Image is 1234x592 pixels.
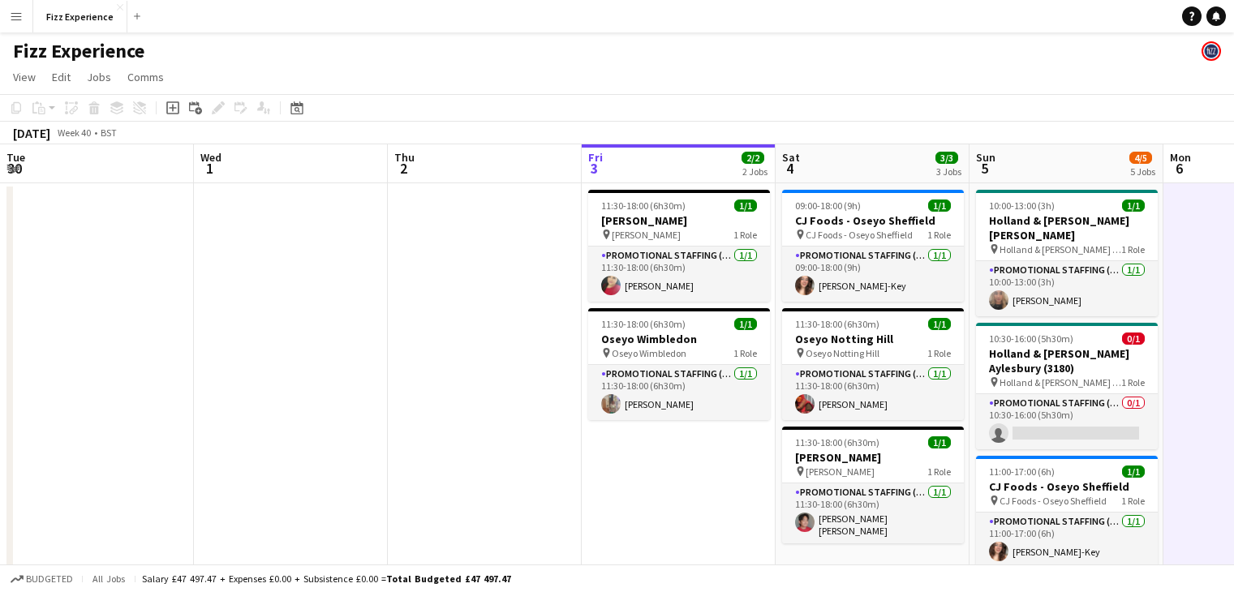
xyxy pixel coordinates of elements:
span: Comms [127,70,164,84]
span: 4 [780,159,800,178]
span: 1 Role [1121,243,1145,255]
span: Mon [1170,150,1191,165]
span: 1/1 [928,199,951,212]
div: BST [101,127,117,139]
span: 11:30-18:00 (6h30m) [601,318,686,330]
span: 11:30-18:00 (6h30m) [795,318,879,330]
app-job-card: 11:30-18:00 (6h30m)1/1[PERSON_NAME] [PERSON_NAME]1 RolePromotional Staffing (Brand Ambassadors)1/... [782,427,964,543]
span: CJ Foods - Oseyo Sheffield [806,229,913,241]
h3: Oseyo Notting Hill [782,332,964,346]
app-job-card: 11:30-18:00 (6h30m)1/1Oseyo Wimbledon Oseyo Wimbledon1 RolePromotional Staffing (Brand Ambassador... [588,308,770,420]
span: 30 [4,159,25,178]
span: 4/5 [1129,152,1152,164]
span: 10:00-13:00 (3h) [989,199,1055,212]
app-job-card: 10:30-16:00 (5h30m)0/1Holland & [PERSON_NAME] Aylesbury (3180) Holland & [PERSON_NAME] Ayesbury (... [976,323,1158,449]
span: Total Budgeted £47 497.47 [386,573,511,585]
span: [PERSON_NAME] [612,229,681,241]
app-user-avatar: Fizz Admin [1202,41,1221,61]
a: Edit [45,66,77,88]
span: Wed [200,150,221,165]
div: 2 Jobs [742,165,767,178]
a: View [6,66,42,88]
app-card-role: Promotional Staffing (Brand Ambassadors)1/111:00-17:00 (6h)[PERSON_NAME]-Key [976,513,1158,568]
span: 11:30-18:00 (6h30m) [795,436,879,448]
span: 1 Role [927,347,951,359]
span: Sun [976,150,995,165]
span: 1/1 [1122,199,1145,212]
a: Comms [121,66,170,88]
app-card-role: Promotional Staffing (Brand Ambassadors)1/109:00-18:00 (9h)[PERSON_NAME]-Key [782,247,964,302]
button: Budgeted [8,570,75,588]
span: 1/1 [928,436,951,448]
span: 2/2 [742,152,764,164]
app-job-card: 11:30-18:00 (6h30m)1/1[PERSON_NAME] [PERSON_NAME]1 RolePromotional Staffing (Brand Ambassadors)1/... [588,190,770,302]
span: 1 [198,159,221,178]
span: 5 [974,159,995,178]
span: 2 [392,159,415,178]
app-job-card: 09:00-18:00 (9h)1/1CJ Foods - Oseyo Sheffield CJ Foods - Oseyo Sheffield1 RolePromotional Staffin... [782,190,964,302]
span: Sat [782,150,800,165]
h3: Holland & [PERSON_NAME] Aylesbury (3180) [976,346,1158,375]
span: Fri [588,150,603,165]
app-card-role: Promotional Staffing (Brand Ambassadors)1/111:30-18:00 (6h30m)[PERSON_NAME] [782,365,964,420]
span: Tue [6,150,25,165]
span: Holland & [PERSON_NAME] Ayesbury (3180) [1000,376,1121,388]
h3: Holland & [PERSON_NAME] [PERSON_NAME] [976,213,1158,242]
app-job-card: 11:30-18:00 (6h30m)1/1Oseyo Notting Hill Oseyo Notting Hill1 RolePromotional Staffing (Brand Amba... [782,308,964,420]
app-card-role: Promotional Staffing (Brand Ambassadors)1/110:00-13:00 (3h)[PERSON_NAME] [976,261,1158,316]
span: 1 Role [1121,495,1145,507]
app-job-card: 11:00-17:00 (6h)1/1CJ Foods - Oseyo Sheffield CJ Foods - Oseyo Sheffield1 RolePromotional Staffin... [976,456,1158,568]
app-card-role: Promotional Staffing (Brand Ambassadors)1/111:30-18:00 (6h30m)[PERSON_NAME] [588,365,770,420]
span: 1 Role [733,347,757,359]
span: 11:00-17:00 (6h) [989,465,1055,478]
span: 0/1 [1122,332,1145,345]
app-card-role: Promotional Staffing (Brand Ambassadors)1/111:30-18:00 (6h30m)[PERSON_NAME] [PERSON_NAME] [782,483,964,543]
h3: CJ Foods - Oseyo Sheffield [976,479,1158,494]
div: 5 Jobs [1130,165,1155,178]
span: All jobs [89,573,128,585]
span: 1 Role [1121,376,1145,388]
h3: Oseyo Wimbledon [588,332,770,346]
h3: [PERSON_NAME] [588,213,770,228]
span: Holland & [PERSON_NAME] [PERSON_NAME] [1000,243,1121,255]
span: Week 40 [54,127,94,139]
span: View [13,70,36,84]
app-card-role: Promotional Staffing (Brand Ambassadors)1/111:30-18:00 (6h30m)[PERSON_NAME] [588,247,770,302]
span: 11:30-18:00 (6h30m) [601,199,686,212]
span: 3 [586,159,603,178]
span: CJ Foods - Oseyo Sheffield [1000,495,1107,507]
button: Fizz Experience [33,1,127,32]
span: 3/3 [935,152,958,164]
app-card-role: Promotional Staffing (Brand Ambassadors)0/110:30-16:00 (5h30m) [976,394,1158,449]
span: 1/1 [1122,465,1145,478]
span: 1 Role [733,229,757,241]
div: 3 Jobs [936,165,961,178]
span: 1/1 [928,318,951,330]
a: Jobs [80,66,118,88]
div: Salary £47 497.47 + Expenses £0.00 + Subsistence £0.00 = [142,573,511,585]
span: Edit [52,70,71,84]
span: Jobs [87,70,111,84]
span: [PERSON_NAME] [806,465,875,478]
span: 10:30-16:00 (5h30m) [989,332,1073,345]
span: 09:00-18:00 (9h) [795,199,861,212]
span: 1 Role [927,229,951,241]
h3: [PERSON_NAME] [782,450,964,465]
app-job-card: 10:00-13:00 (3h)1/1Holland & [PERSON_NAME] [PERSON_NAME] Holland & [PERSON_NAME] [PERSON_NAME]1 R... [976,190,1158,316]
span: 6 [1167,159,1191,178]
span: Oseyo Notting Hill [806,347,879,359]
h3: CJ Foods - Oseyo Sheffield [782,213,964,228]
span: 1 Role [927,465,951,478]
h1: Fizz Experience [13,39,144,63]
span: 1/1 [734,318,757,330]
span: Budgeted [26,573,73,585]
span: 1/1 [734,199,757,212]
